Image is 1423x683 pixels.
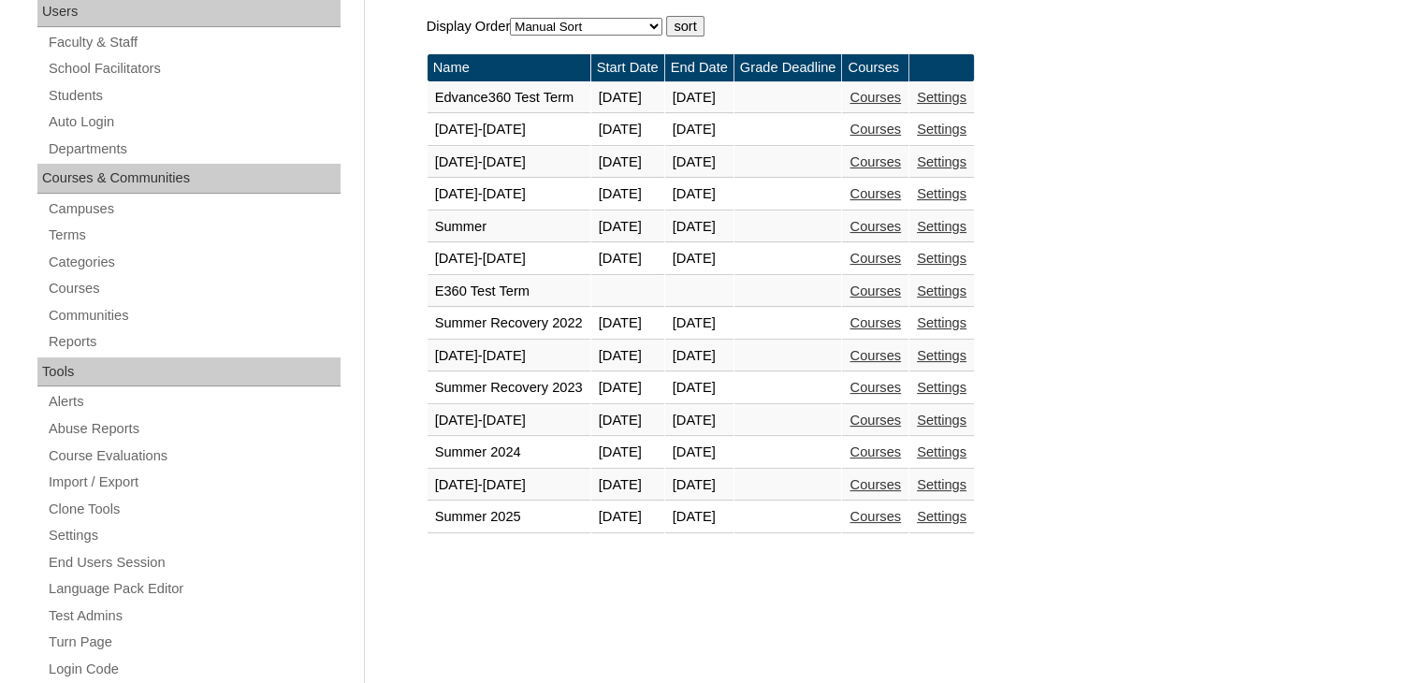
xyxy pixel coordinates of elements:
a: Courses [47,277,341,300]
a: Courses [849,413,901,428]
input: sort [666,16,704,36]
a: Import / Export [47,471,341,494]
td: Summer 2024 [428,437,590,469]
a: Settings [917,186,966,201]
td: [DATE] [591,308,664,340]
a: Alerts [47,390,341,414]
a: End Users Session [47,551,341,574]
td: Summer Recovery 2023 [428,372,590,404]
div: Tools [37,357,341,387]
td: Grade Deadline [734,54,842,81]
td: [DATE] [591,437,664,469]
td: [DATE]-[DATE] [428,147,590,179]
a: Settings [917,509,966,524]
a: Settings [917,251,966,266]
a: Departments [47,138,341,161]
td: [DATE] [591,114,664,146]
td: Name [428,54,590,81]
a: Login Code [47,658,341,681]
td: [DATE] [665,470,733,501]
td: [DATE] [591,82,664,114]
a: Settings [917,380,966,395]
td: [DATE] [665,372,733,404]
a: Settings [917,154,966,169]
a: Language Pack Editor [47,577,341,601]
a: Courses [849,348,901,363]
a: Settings [917,283,966,298]
a: Settings [47,524,341,547]
td: [DATE] [665,147,733,179]
td: [DATE] [591,179,664,211]
a: Settings [917,413,966,428]
td: [DATE] [591,405,664,437]
a: Auto Login [47,110,341,134]
a: Courses [849,477,901,492]
td: [DATE] [665,405,733,437]
a: Settings [917,348,966,363]
a: Courses [849,186,901,201]
td: Courses [842,54,908,81]
a: Courses [849,122,901,137]
a: Settings [917,122,966,137]
a: Settings [917,315,966,330]
td: [DATE] [665,341,733,372]
td: [DATE]-[DATE] [428,470,590,501]
a: Settings [917,444,966,459]
td: [DATE] [591,243,664,275]
td: [DATE] [591,372,664,404]
td: [DATE] [665,308,733,340]
a: Course Evaluations [47,444,341,468]
td: [DATE] [665,179,733,211]
a: Abuse Reports [47,417,341,441]
td: [DATE] [665,114,733,146]
td: [DATE]-[DATE] [428,405,590,437]
a: Test Admins [47,604,341,628]
a: Settings [917,219,966,234]
a: Courses [849,283,901,298]
td: Edvance360 Test Term [428,82,590,114]
td: Start Date [591,54,664,81]
td: Summer 2025 [428,501,590,533]
td: [DATE] [591,211,664,243]
td: E360 Test Term [428,276,590,308]
td: [DATE] [591,341,664,372]
td: [DATE] [591,501,664,533]
div: Courses & Communities [37,164,341,194]
a: Communities [47,304,341,327]
a: Settings [917,477,966,492]
a: Courses [849,444,901,459]
td: End Date [665,54,733,81]
a: Students [47,84,341,108]
a: Settings [917,90,966,105]
a: Clone Tools [47,498,341,521]
a: Categories [47,251,341,274]
a: Campuses [47,197,341,221]
td: [DATE]-[DATE] [428,114,590,146]
a: School Facilitators [47,57,341,80]
td: [DATE] [591,470,664,501]
a: Courses [849,154,901,169]
td: [DATE]-[DATE] [428,243,590,275]
a: Turn Page [47,631,341,654]
a: Courses [849,90,901,105]
td: [DATE] [665,243,733,275]
a: Courses [849,219,901,234]
td: [DATE] [665,437,733,469]
td: [DATE]-[DATE] [428,179,590,211]
a: Courses [849,315,901,330]
td: Summer [428,211,590,243]
td: [DATE] [665,501,733,533]
td: [DATE] [665,82,733,114]
td: [DATE] [665,211,733,243]
td: Summer Recovery 2022 [428,308,590,340]
a: Faculty & Staff [47,31,341,54]
a: Courses [849,251,901,266]
form: Display Order [427,16,1353,36]
a: Courses [849,509,901,524]
a: Courses [849,380,901,395]
td: [DATE]-[DATE] [428,341,590,372]
td: [DATE] [591,147,664,179]
a: Terms [47,224,341,247]
a: Reports [47,330,341,354]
